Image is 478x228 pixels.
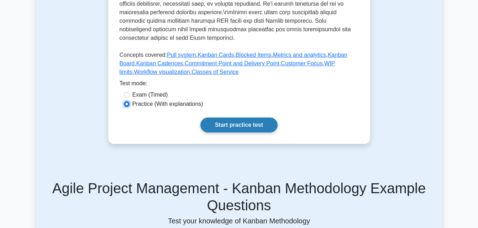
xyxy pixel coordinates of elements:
a: Metrics and analytics [273,52,326,58]
h5: Agile Project Management - Kanban Methodology Example Questions [45,180,434,214]
p: Test your knowledge of Kanban Methodology [45,217,434,225]
a: Pull system [167,52,196,58]
label: Practice (With explanations) [132,100,203,108]
a: Blocked Items [236,52,271,58]
a: Workflow visualization [134,69,190,75]
label: Exam (Timed) [132,91,168,99]
a: Classes of Service [191,69,239,75]
a: Commitment Point and Delivery Point [185,60,279,66]
div: Test mode: [120,79,359,91]
p: Concepts covered: , , , , , , , , , , [120,51,359,79]
a: Kanban Cadences [136,60,183,66]
a: Kanban Cards [198,52,234,58]
a: Start practice test [200,118,278,132]
a: Customer Focus [281,60,322,66]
